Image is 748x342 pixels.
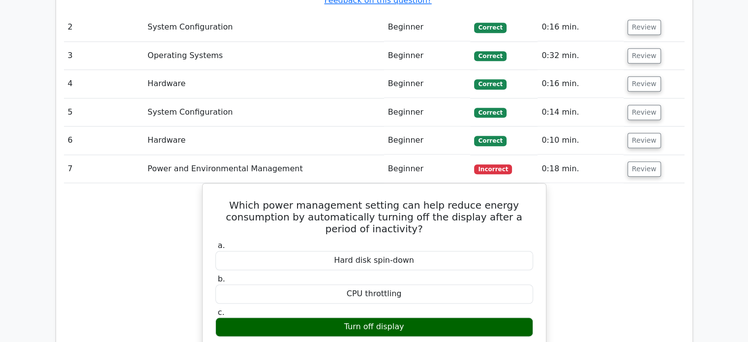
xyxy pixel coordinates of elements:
[628,48,661,63] button: Review
[64,98,144,126] td: 5
[628,105,661,120] button: Review
[218,308,225,317] span: c.
[64,13,144,41] td: 2
[144,98,384,126] td: System Configuration
[538,13,623,41] td: 0:16 min.
[474,51,506,61] span: Correct
[215,284,533,304] div: CPU throttling
[144,13,384,41] td: System Configuration
[384,126,471,155] td: Beginner
[144,126,384,155] td: Hardware
[384,42,471,70] td: Beginner
[144,70,384,98] td: Hardware
[474,79,506,89] span: Correct
[64,126,144,155] td: 6
[538,155,623,183] td: 0:18 min.
[144,155,384,183] td: Power and Environmental Management
[384,98,471,126] td: Beginner
[538,42,623,70] td: 0:32 min.
[474,108,506,118] span: Correct
[64,155,144,183] td: 7
[538,70,623,98] td: 0:16 min.
[538,126,623,155] td: 0:10 min.
[214,199,534,235] h5: Which power management setting can help reduce energy consumption by automatically turning off th...
[218,241,225,250] span: a.
[538,98,623,126] td: 0:14 min.
[215,317,533,337] div: Turn off display
[218,274,225,283] span: b.
[474,164,512,174] span: Incorrect
[474,23,506,32] span: Correct
[64,70,144,98] td: 4
[384,155,471,183] td: Beginner
[384,13,471,41] td: Beginner
[64,42,144,70] td: 3
[628,20,661,35] button: Review
[628,133,661,148] button: Review
[384,70,471,98] td: Beginner
[215,251,533,270] div: Hard disk spin-down
[144,42,384,70] td: Operating Systems
[474,136,506,146] span: Correct
[628,161,661,177] button: Review
[628,76,661,92] button: Review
